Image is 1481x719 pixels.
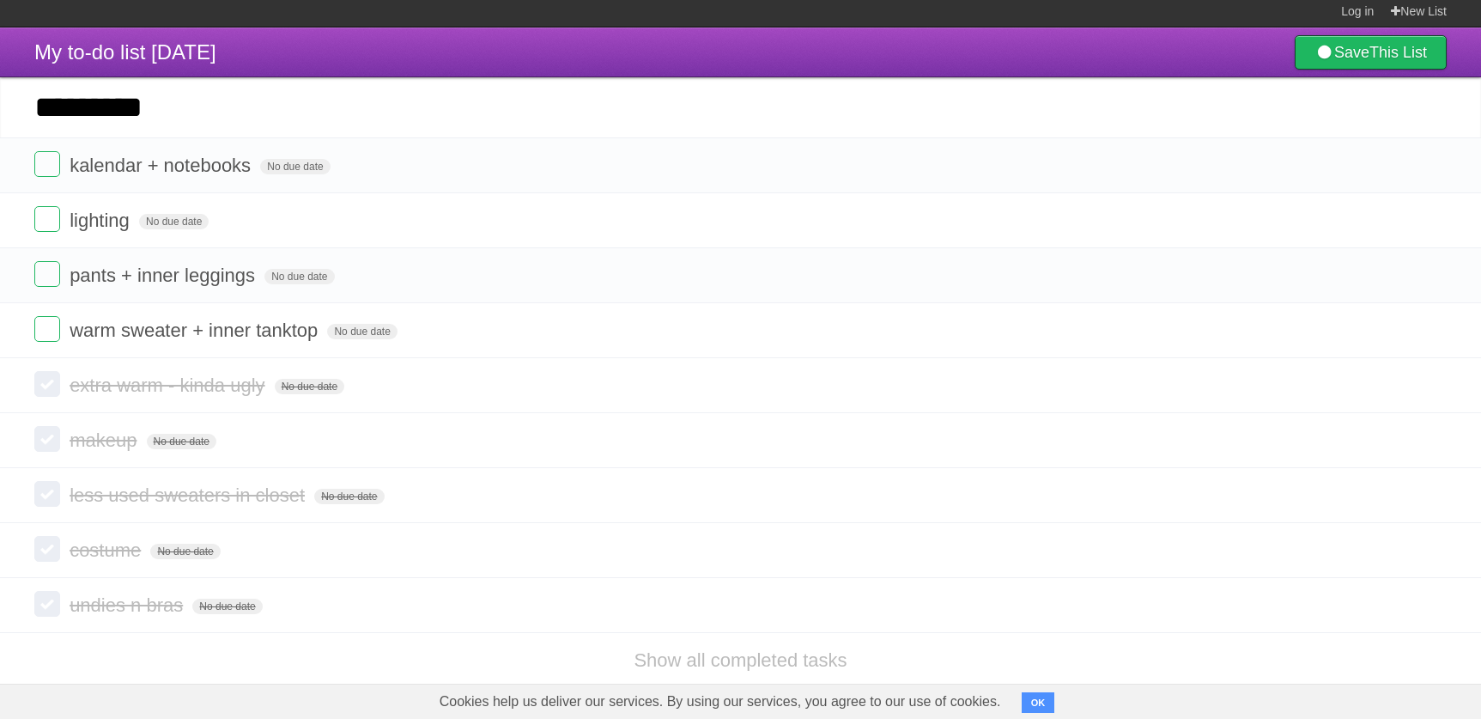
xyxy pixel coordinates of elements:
span: Cookies help us deliver our services. By using our services, you agree to our use of cookies. [422,685,1018,719]
button: OK [1022,692,1055,713]
span: No due date [327,324,397,339]
label: Done [34,591,60,617]
label: Done [34,371,60,397]
span: undies n bras [70,594,187,616]
span: lighting [70,210,134,231]
span: pants + inner leggings [70,265,259,286]
span: less used sweaters in closet [70,484,309,506]
label: Done [34,261,60,287]
span: No due date [275,379,344,394]
span: My to-do list [DATE] [34,40,216,64]
label: Done [34,206,60,232]
label: Done [34,316,60,342]
span: No due date [150,544,220,559]
span: No due date [260,159,330,174]
span: kalendar + notebooks [70,155,255,176]
b: This List [1369,44,1427,61]
span: makeup [70,430,141,451]
span: No due date [147,434,216,449]
label: Done [34,536,60,562]
span: warm sweater + inner tanktop [70,320,322,341]
a: SaveThis List [1295,35,1447,70]
span: costume [70,539,145,561]
span: extra warm - kinda ugly [70,375,269,396]
span: No due date [139,214,209,229]
span: No due date [264,269,334,284]
a: Show all completed tasks [634,649,847,671]
label: Done [34,151,60,177]
span: No due date [314,489,384,504]
span: No due date [192,599,262,614]
label: Done [34,426,60,452]
label: Done [34,481,60,507]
